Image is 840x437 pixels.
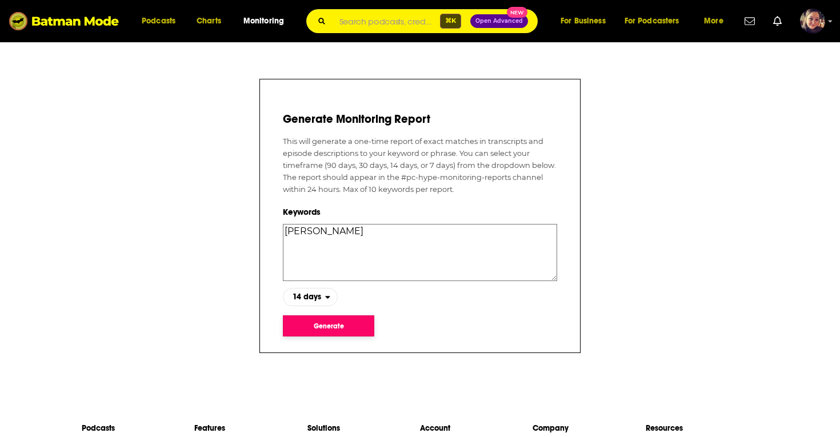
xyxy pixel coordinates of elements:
[740,11,759,31] a: Show notifications dropdown
[553,12,620,30] button: open menu
[696,12,738,30] button: open menu
[235,12,299,30] button: open menu
[189,12,228,30] a: Charts
[9,10,119,32] img: Batman Mode
[283,135,557,195] p: This will generate a one-time report of exact matches in transcripts and episode descriptions to ...
[769,11,786,31] a: Show notifications dropdown
[470,14,528,28] button: Open AdvancedNew
[800,9,825,34] span: Logged in as Sydneyk
[617,12,696,30] button: open menu
[704,13,723,29] span: More
[317,9,549,33] div: Search podcasts, credits, & more...
[283,224,557,281] textarea: [PERSON_NAME]
[800,9,825,34] button: Show profile menu
[283,288,338,306] button: open menu
[142,13,175,29] span: Podcasts
[283,98,557,126] h2: Generate Monitoring Report
[283,315,374,336] button: Generate
[800,9,825,34] img: User Profile
[507,7,527,18] span: New
[475,18,523,24] span: Open Advanced
[283,288,557,306] h2: Time Frame
[625,13,679,29] span: For Podcasters
[134,12,190,30] button: open menu
[243,13,284,29] span: Monitoring
[561,13,606,29] span: For Business
[335,10,440,33] input: Search podcasts, credits, & more...
[283,205,557,219] div: Keywords
[293,293,321,301] span: 14 days
[440,14,461,29] span: ⌘ K
[197,13,221,29] span: Charts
